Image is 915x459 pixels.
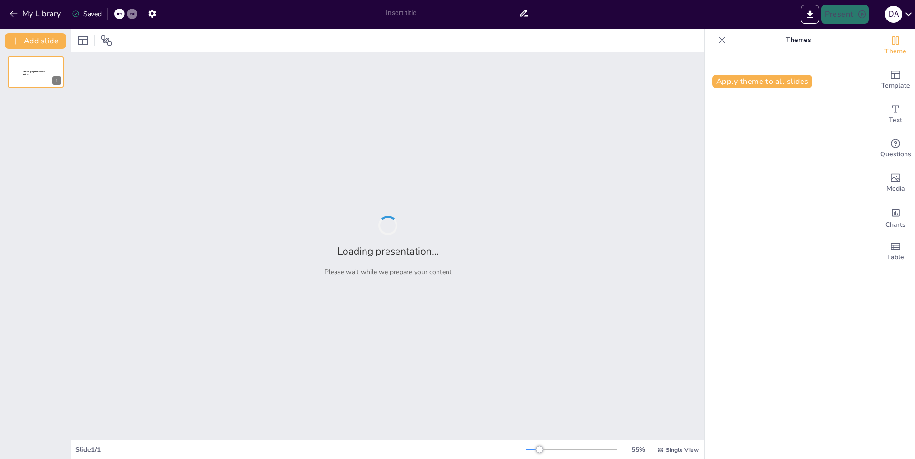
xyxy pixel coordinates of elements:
[75,33,91,48] div: Layout
[386,6,519,20] input: Insert title
[885,5,902,24] button: d a
[101,35,112,46] span: Position
[876,29,915,63] div: Change the overall theme
[821,5,869,24] button: Present
[52,76,61,85] div: 1
[881,81,910,91] span: Template
[23,71,45,76] span: Sendsteps presentation editor
[666,446,699,454] span: Single View
[876,63,915,97] div: Add ready made slides
[876,132,915,166] div: Get real-time input from your audience
[880,149,911,160] span: Questions
[801,5,819,24] button: Export to PowerPoint
[876,235,915,269] div: Add a table
[712,75,812,88] button: Apply theme to all slides
[876,166,915,200] div: Add images, graphics, shapes or video
[730,29,867,51] p: Themes
[889,115,902,125] span: Text
[876,200,915,235] div: Add charts and graphs
[72,10,102,19] div: Saved
[884,46,906,57] span: Theme
[7,6,65,21] button: My Library
[75,445,526,454] div: Slide 1 / 1
[886,184,905,194] span: Media
[325,267,452,276] p: Please wait while we prepare your content
[885,6,902,23] div: d a
[5,33,66,49] button: Add slide
[627,445,650,454] div: 55 %
[887,252,904,263] span: Table
[337,245,439,258] h2: Loading presentation...
[8,56,64,88] div: 1
[885,220,905,230] span: Charts
[876,97,915,132] div: Add text boxes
